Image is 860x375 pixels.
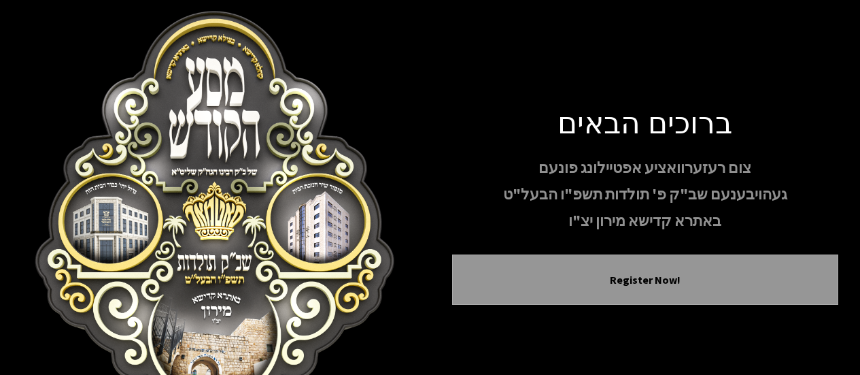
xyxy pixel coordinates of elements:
[469,272,821,288] button: Register Now!
[452,209,838,233] p: באתרא קדישא מירון יצ"ו
[452,103,838,140] h1: ברוכים הבאים
[452,182,838,206] p: געהויבענעם שב"ק פ' תולדות תשפ"ו הבעל"ט
[452,156,838,180] p: צום רעזערוואציע אפטיילונג פונעם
